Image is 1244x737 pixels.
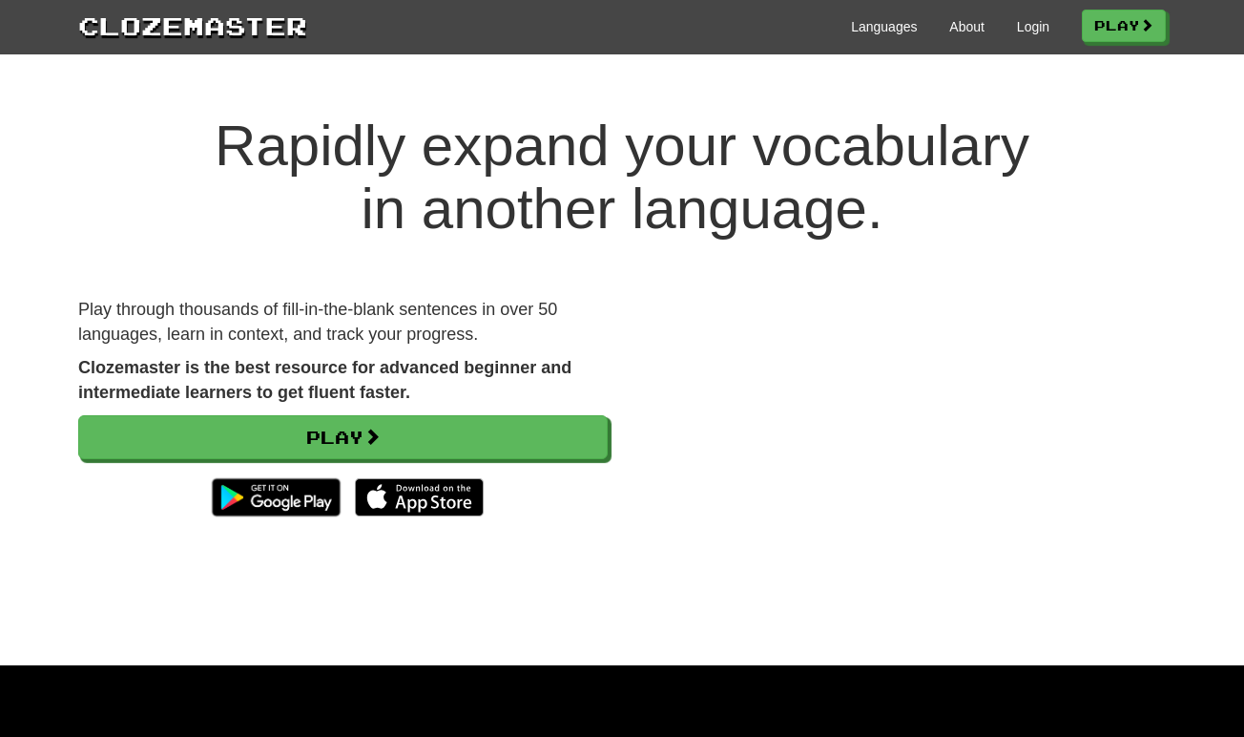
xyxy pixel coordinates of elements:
[78,8,307,43] a: Clozemaster
[851,17,917,36] a: Languages
[202,469,350,526] img: Get it on Google Play
[1017,17,1049,36] a: Login
[1082,10,1166,42] a: Play
[949,17,985,36] a: About
[355,478,484,516] img: Download_on_the_App_Store_Badge_US-UK_135x40-25178aeef6eb6b83b96f5f2d004eda3bffbb37122de64afbaef7...
[78,358,571,402] strong: Clozemaster is the best resource for advanced beginner and intermediate learners to get fluent fa...
[78,415,608,459] a: Play
[78,298,608,347] p: Play through thousands of fill-in-the-blank sentences in over 50 languages, learn in context, and...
